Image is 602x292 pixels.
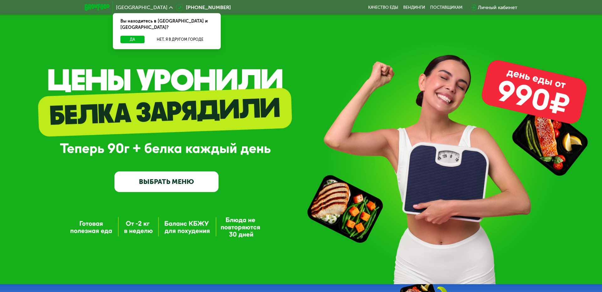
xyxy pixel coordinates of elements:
a: Вендинги [403,5,425,10]
div: Вы находитесь в [GEOGRAPHIC_DATA] и [GEOGRAPHIC_DATA]? [113,13,221,36]
span: [GEOGRAPHIC_DATA] [116,5,167,10]
div: поставщикам [430,5,462,10]
button: Да [120,36,145,43]
button: Нет, я в другом городе [147,36,213,43]
a: Качество еды [368,5,398,10]
a: ВЫБРАТЬ МЕНЮ [114,171,219,192]
div: Личный кабинет [478,4,517,11]
a: [PHONE_NUMBER] [176,4,231,11]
